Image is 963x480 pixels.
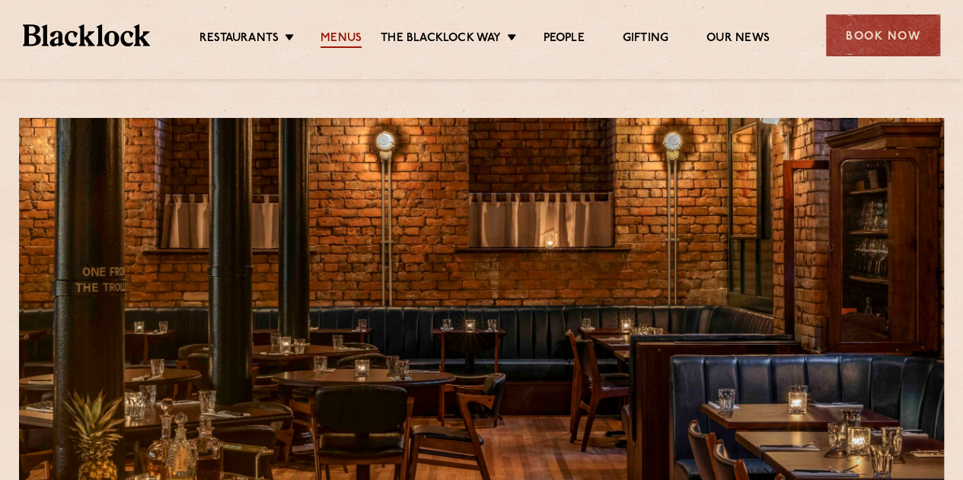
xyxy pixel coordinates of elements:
[199,31,279,48] a: Restaurants
[826,14,940,56] div: Book Now
[381,31,501,48] a: The Blacklock Way
[623,31,668,48] a: Gifting
[543,31,584,48] a: People
[320,31,362,48] a: Menus
[23,24,150,46] img: BL_Textured_Logo-footer-cropped.svg
[706,31,770,48] a: Our News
